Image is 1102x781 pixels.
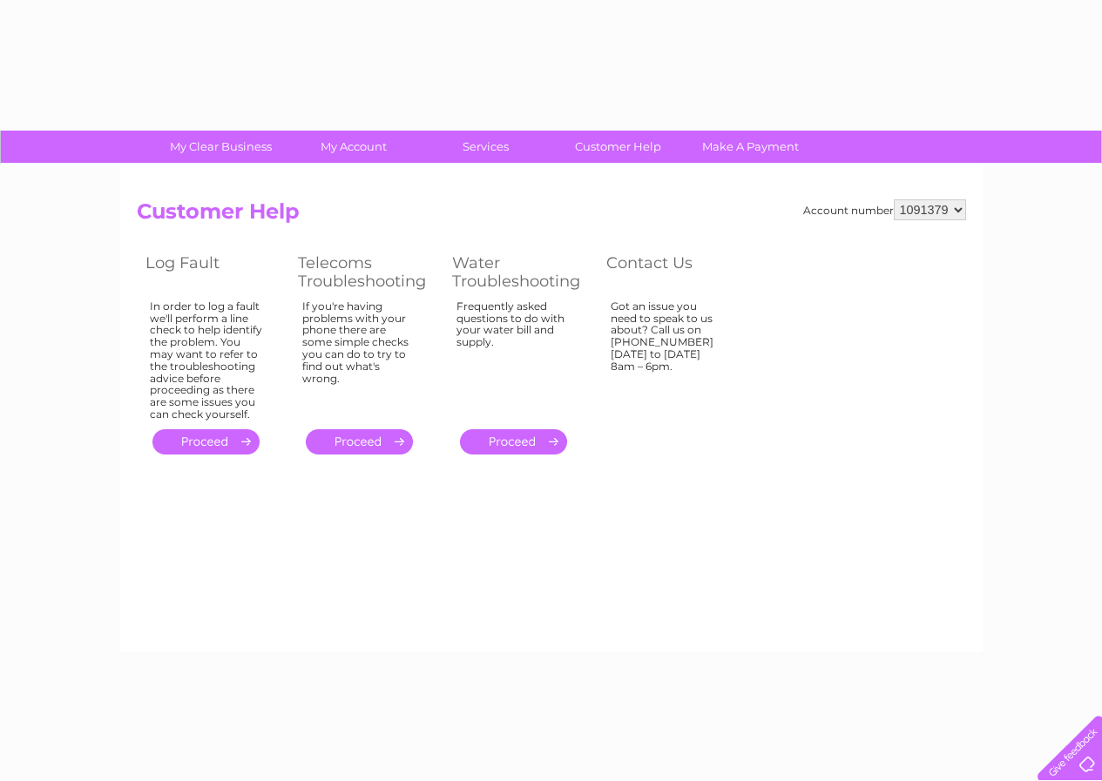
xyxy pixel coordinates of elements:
[149,131,293,163] a: My Clear Business
[137,249,289,295] th: Log Fault
[443,249,598,295] th: Water Troubleshooting
[152,429,260,454] a: .
[803,199,966,220] div: Account number
[150,300,263,421] div: In order to log a fault we'll perform a line check to help identify the problem. You may want to ...
[546,131,690,163] a: Customer Help
[137,199,966,232] h2: Customer Help
[611,300,724,414] div: Got an issue you need to speak to us about? Call us on [PHONE_NUMBER] [DATE] to [DATE] 8am – 6pm.
[302,300,417,414] div: If you're having problems with your phone there are some simple checks you can do to try to find ...
[456,300,571,414] div: Frequently asked questions to do with your water bill and supply.
[289,249,443,295] th: Telecoms Troubleshooting
[281,131,425,163] a: My Account
[598,249,750,295] th: Contact Us
[679,131,822,163] a: Make A Payment
[306,429,413,454] a: .
[414,131,558,163] a: Services
[460,429,567,454] a: .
